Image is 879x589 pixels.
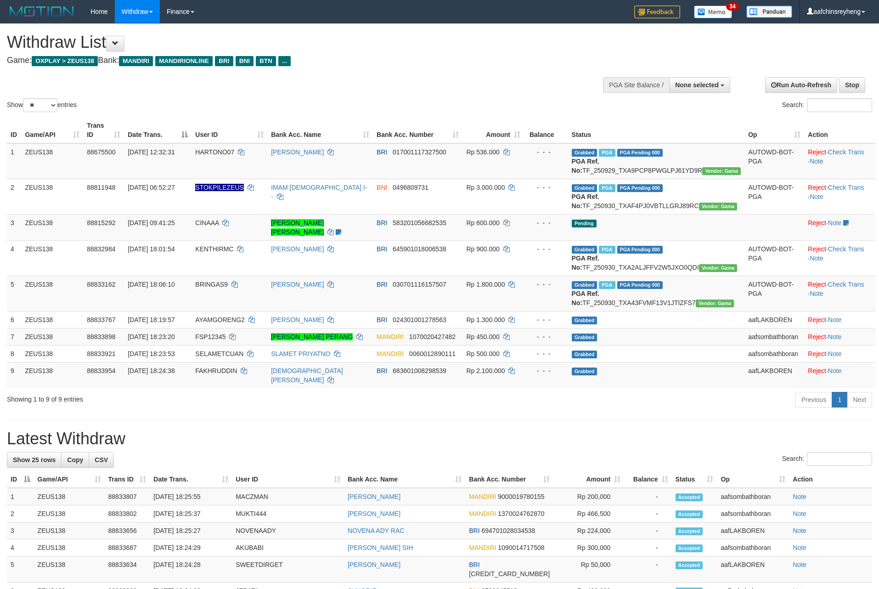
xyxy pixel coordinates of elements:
[572,317,597,324] span: Grabbed
[377,333,404,340] span: MANDIRI
[271,350,330,357] a: SLAMET PRIYATNO
[568,179,745,214] td: TF_250930_TXAF4PJ0VBTLLGRJ89RC
[271,367,343,384] a: [DEMOGRAPHIC_DATA][PERSON_NAME]
[765,77,837,93] a: Run Auto-Refresh
[744,328,804,345] td: aafsombathboran
[87,281,115,288] span: 88833162
[105,522,150,539] td: 88833656
[466,333,499,340] span: Rp 450.000
[699,203,738,210] span: Vendor URL: https://trx31.1velocity.biz
[105,488,150,505] td: 88833807
[150,522,232,539] td: [DATE] 18:25:27
[373,117,462,143] th: Bank Acc. Number: activate to sort column ascending
[7,522,34,539] td: 3
[377,367,387,374] span: BRI
[466,281,505,288] span: Rp 1.800.000
[271,333,353,340] a: [PERSON_NAME] PERANG
[793,544,806,551] a: Note
[553,471,624,488] th: Amount: activate to sort column ascending
[808,148,826,156] a: Reject
[267,117,373,143] th: Bank Acc. Name: activate to sort column ascending
[572,255,599,271] b: PGA Ref. No:
[87,184,115,191] span: 88811948
[676,493,703,501] span: Accepted
[744,143,804,179] td: AUTOWD-BOT-PGA
[195,333,225,340] span: FSP12345
[789,471,872,488] th: Action
[34,488,105,505] td: ZEUS138
[599,281,615,289] span: Marked by aafchomsokheang
[34,522,105,539] td: ZEUS138
[804,311,875,328] td: ·
[793,561,806,568] a: Note
[215,56,233,66] span: BRI
[32,56,98,66] span: OXPLAY > ZEUS138
[23,98,57,112] select: Showentries
[466,316,505,323] span: Rp 1.300.000
[87,245,115,253] span: 88832984
[572,193,599,210] b: PGA Ref. No:
[128,219,175,227] span: [DATE] 09:41:25
[128,148,175,156] span: [DATE] 12:32:31
[672,471,717,488] th: Status: activate to sort column ascending
[393,148,446,156] span: Copy 017001117327500 to clipboard
[624,539,671,556] td: -
[572,281,597,289] span: Grabbed
[377,184,387,191] span: BNI
[717,539,789,556] td: aafsombathboran
[105,505,150,522] td: 88833802
[696,300,734,307] span: Vendor URL: https://trx31.1velocity.biz
[568,276,745,311] td: TF_250930_TXA43FVMF13V1JTIZFS7
[348,561,400,568] a: [PERSON_NAME]
[150,505,232,522] td: [DATE] 18:25:37
[466,367,505,374] span: Rp 2.100.000
[702,167,741,175] span: Vendor URL: https://trx31.1velocity.biz
[232,556,344,583] td: SWEETDIRGET
[150,556,232,583] td: [DATE] 18:24:28
[744,311,804,328] td: aafLAKBOREN
[393,367,446,374] span: Copy 683601008298539 to clipboard
[128,245,175,253] span: [DATE] 18:01:54
[150,539,232,556] td: [DATE] 18:24:29
[34,556,105,583] td: ZEUS138
[192,117,267,143] th: User ID: activate to sort column ascending
[808,281,826,288] a: Reject
[105,471,150,488] th: Trans ID: activate to sort column ascending
[7,311,21,328] td: 6
[839,77,865,93] a: Stop
[7,5,77,18] img: MOTION_logo.png
[528,183,564,192] div: - - -
[7,98,77,112] label: Show entries
[804,179,875,214] td: · ·
[21,143,83,179] td: ZEUS138
[67,456,83,464] span: Copy
[195,148,234,156] span: HARTONO07
[807,98,872,112] input: Search:
[7,179,21,214] td: 2
[469,570,550,578] span: Copy 154301018634507 to clipboard
[128,333,175,340] span: [DATE] 18:23:20
[377,148,387,156] span: BRI
[804,328,875,345] td: ·
[717,471,789,488] th: Op: activate to sort column ascending
[553,505,624,522] td: Rp 466,500
[377,316,387,323] span: BRI
[828,350,842,357] a: Note
[634,6,680,18] img: Feedback.jpg
[617,246,663,254] span: PGA Pending
[195,281,228,288] span: BRINGAS9
[617,149,663,157] span: PGA Pending
[87,219,115,227] span: 88815292
[195,245,233,253] span: KENTHIRMC
[572,351,597,358] span: Grabbed
[7,214,21,240] td: 3
[195,367,237,374] span: FAKHRUDDIN
[393,219,446,227] span: Copy 583201056682535 to clipboard
[810,255,823,262] a: Note
[746,6,792,18] img: panduan.png
[524,117,568,143] th: Balance
[624,505,671,522] td: -
[7,391,360,404] div: Showing 1 to 9 of 9 entries
[7,56,577,65] h4: Game: Bank:
[553,488,624,505] td: Rp 200,000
